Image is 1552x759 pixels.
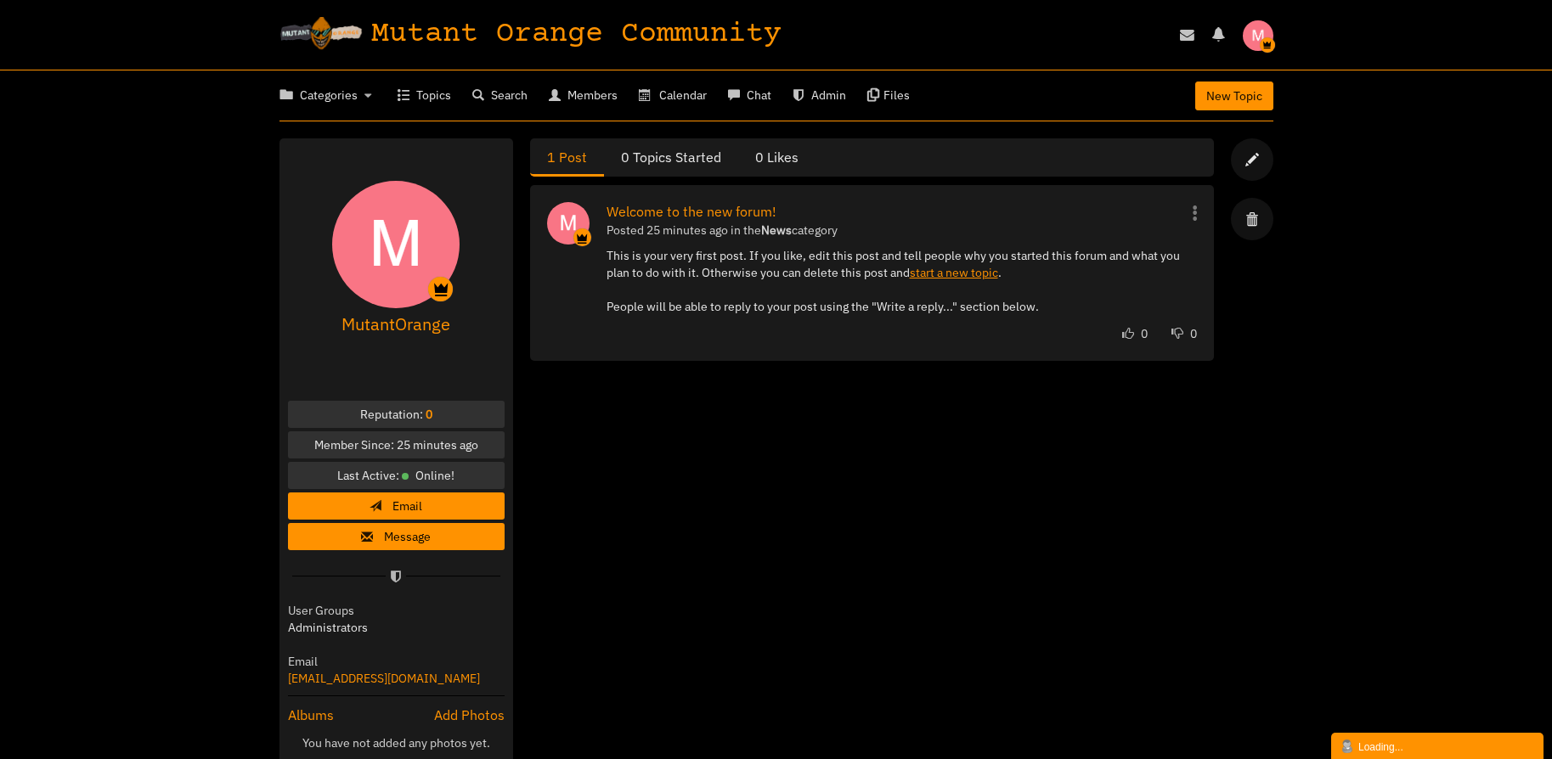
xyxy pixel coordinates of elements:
span: Members [567,87,618,103]
span: Topics [416,87,451,103]
span: Post [559,149,587,166]
a: Categories [279,73,358,120]
a: start a new topic [910,265,998,280]
a: Albums [288,696,334,734]
a: 0 Likes [738,138,816,177]
a: News [761,222,792,238]
span: You have not added any photos yet [302,735,487,751]
a: Add Photos [434,696,505,734]
span: 0 [1141,326,1148,341]
span: Member Since [314,437,394,453]
img: ASA9q73qr+qOAAAAAElFTkSuQmCC [547,202,590,245]
a: [EMAIL_ADDRESS][DOMAIN_NAME] [288,671,480,686]
span: 1 [547,149,556,166]
a: Members [549,73,618,121]
a: Calendar [639,73,707,120]
span: Search [491,87,528,103]
span: Chat [747,87,771,103]
span: MutantOrange [288,312,505,335]
span: Email [392,498,422,514]
span: This is your very first post. If you like, edit this post and tell people why you started this fo... [607,248,1180,314]
span: Admin [811,87,846,103]
time: Aug 25, 2025 2:23 PM [646,222,728,238]
a: New Topic [1195,82,1273,110]
span: Online! [415,468,454,483]
span: Likes [767,149,799,166]
span: Calendar [659,87,707,103]
a: Files [867,73,910,121]
a: Topics [398,73,451,121]
a: Mutant Orange Community [279,17,795,53]
span: New Topic [1206,88,1262,104]
a: Admin [793,73,846,120]
span: Mutant Orange Community [371,17,794,53]
span: Message [384,529,431,544]
span: User Groups [288,602,505,619]
span: in the category [731,222,838,238]
a: 0 [426,407,432,422]
span: Email [288,654,318,669]
span: 0 [621,149,629,166]
span: Files [883,87,910,103]
span: 0 [1190,326,1197,341]
img: HQ%20Mutant%20Orange%20Logo%20V1.png [279,14,372,50]
span: Topics Started [633,149,721,166]
a: Chat [728,73,771,121]
ul: . [288,734,505,751]
a: Welcome to the new forum! [607,203,776,220]
img: ASA9q73qr+qOAAAAAElFTkSuQmCC [1243,20,1273,51]
span: Posted [607,222,644,238]
time: Aug 25, 2025 2:23 PM [397,437,478,453]
span: 0 [755,149,764,166]
span: Administrators [288,619,505,636]
span: Albums [288,706,334,723]
a: 0 Topics Started [604,138,738,177]
span: Last Active [337,468,399,483]
div: Loading... [1340,737,1535,755]
span: 1756146234 [397,437,478,453]
a: 1 Post [530,138,604,177]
